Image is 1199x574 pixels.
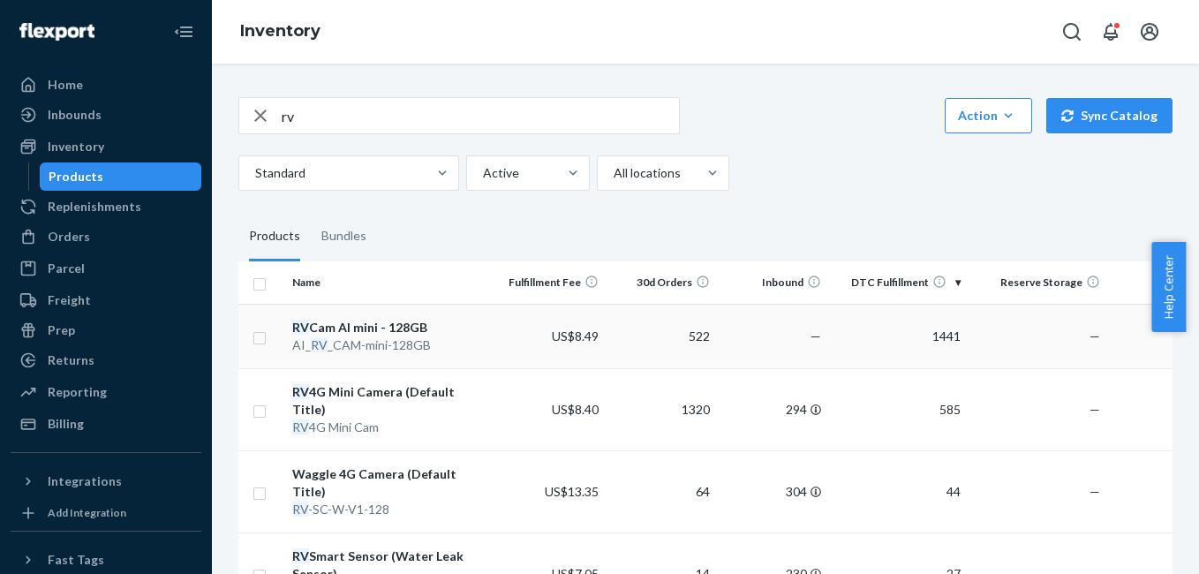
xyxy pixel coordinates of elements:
[11,71,201,99] a: Home
[606,368,717,450] td: 1320
[292,548,309,563] em: RV
[48,415,84,433] div: Billing
[968,261,1107,304] th: Reserve Storage
[11,101,201,129] a: Inbounds
[1132,14,1167,49] button: Open account menu
[828,304,968,368] td: 1441
[226,6,335,57] ol: breadcrumbs
[249,212,300,261] div: Products
[1151,242,1186,332] button: Help Center
[1054,14,1090,49] button: Open Search Box
[292,336,487,354] div: AI_ _CAM-mini-128GB
[481,164,483,182] input: Active
[945,98,1032,133] button: Action
[11,286,201,314] a: Freight
[48,138,104,155] div: Inventory
[606,450,717,532] td: 64
[48,260,85,277] div: Parcel
[292,383,487,419] div: 4G Mini Camera (Default Title)
[48,472,122,490] div: Integrations
[606,261,717,304] th: 30d Orders
[552,329,599,344] span: US$8.49
[494,261,605,304] th: Fulfillment Fee
[717,450,828,532] td: 304
[292,465,487,501] div: Waggle 4G Camera (Default Title)
[11,410,201,438] a: Billing
[321,212,366,261] div: Bundles
[11,132,201,161] a: Inventory
[292,502,308,517] em: RV
[958,107,1019,125] div: Action
[48,321,75,339] div: Prep
[292,419,309,434] em: RV
[11,316,201,344] a: Prep
[48,291,91,309] div: Freight
[48,228,90,245] div: Orders
[292,320,309,335] em: RV
[48,76,83,94] div: Home
[552,402,599,417] span: US$8.40
[11,502,201,524] a: Add Integration
[828,368,968,450] td: 585
[48,505,126,520] div: Add Integration
[545,484,599,499] span: US$13.35
[49,168,103,185] div: Products
[717,261,828,304] th: Inbound
[292,419,487,436] div: 4G Mini Cam
[285,261,494,304] th: Name
[1046,98,1173,133] button: Sync Catalog
[1090,402,1100,417] span: —
[612,164,614,182] input: All locations
[240,21,320,41] a: Inventory
[48,551,104,569] div: Fast Tags
[11,467,201,495] button: Integrations
[292,501,487,518] div: -SC-W-V1-128
[11,223,201,251] a: Orders
[1093,14,1128,49] button: Open notifications
[48,106,102,124] div: Inbounds
[19,23,94,41] img: Flexport logo
[11,346,201,374] a: Returns
[292,319,487,336] div: Cam AI mini - 128GB
[828,450,968,532] td: 44
[811,329,821,344] span: —
[166,14,201,49] button: Close Navigation
[292,384,309,399] em: RV
[11,378,201,406] a: Reporting
[11,193,201,221] a: Replenishments
[717,368,828,450] td: 294
[606,304,717,368] td: 522
[40,162,202,191] a: Products
[253,164,255,182] input: Standard
[48,198,141,215] div: Replenishments
[11,254,201,283] a: Parcel
[1090,484,1100,499] span: —
[282,98,679,133] input: Search inventory by name or sku
[11,546,201,574] button: Fast Tags
[1090,329,1100,344] span: —
[828,261,968,304] th: DTC Fulfillment
[48,351,94,369] div: Returns
[311,337,328,352] em: RV
[48,383,107,401] div: Reporting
